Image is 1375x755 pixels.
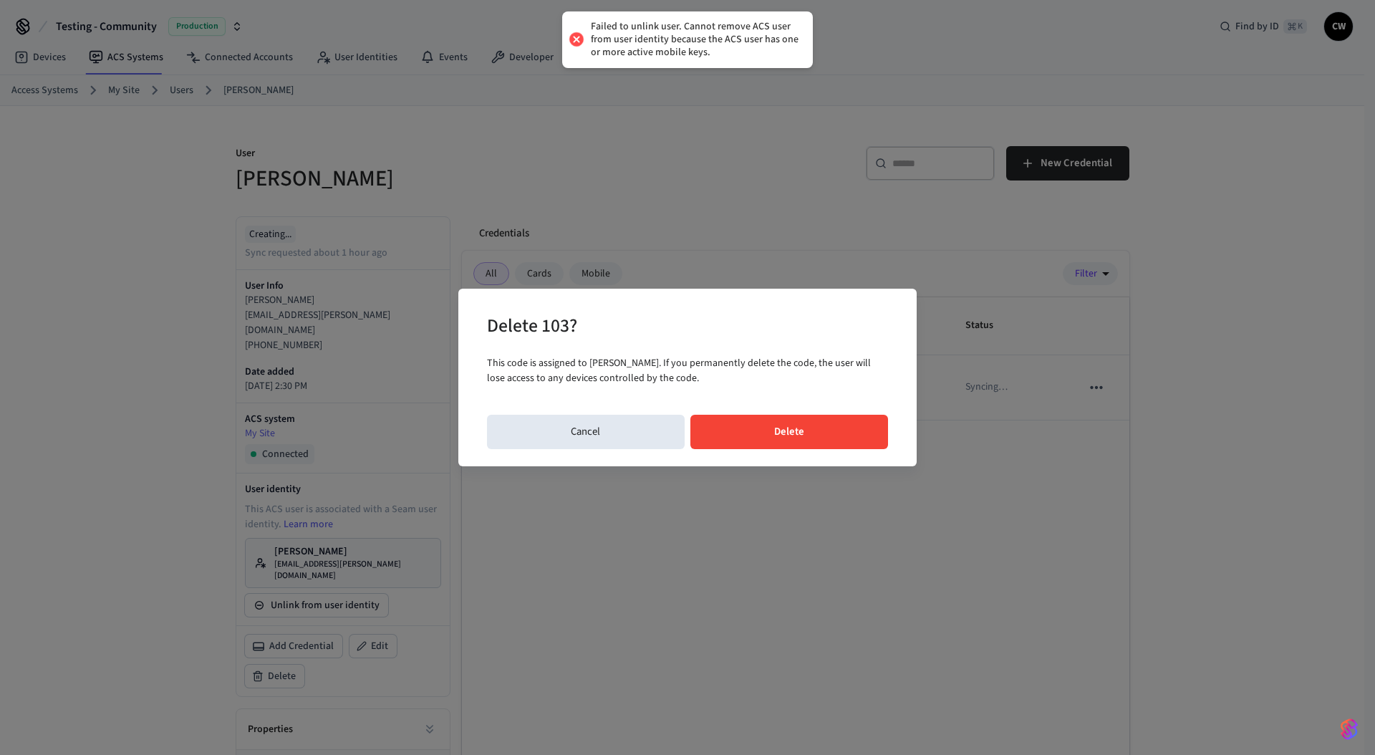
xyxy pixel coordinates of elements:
img: SeamLogoGradient.69752ec5.svg [1341,718,1358,741]
div: Failed to unlink user. Cannot remove ACS user from user identity because the ACS user has one or ... [591,20,799,59]
button: Cancel [487,415,685,449]
div: This code is assigned to [PERSON_NAME]. If you permanently delete the code, the user will lose ac... [487,350,888,392]
h2: Delete 103? [487,306,577,350]
button: Delete [690,415,889,449]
